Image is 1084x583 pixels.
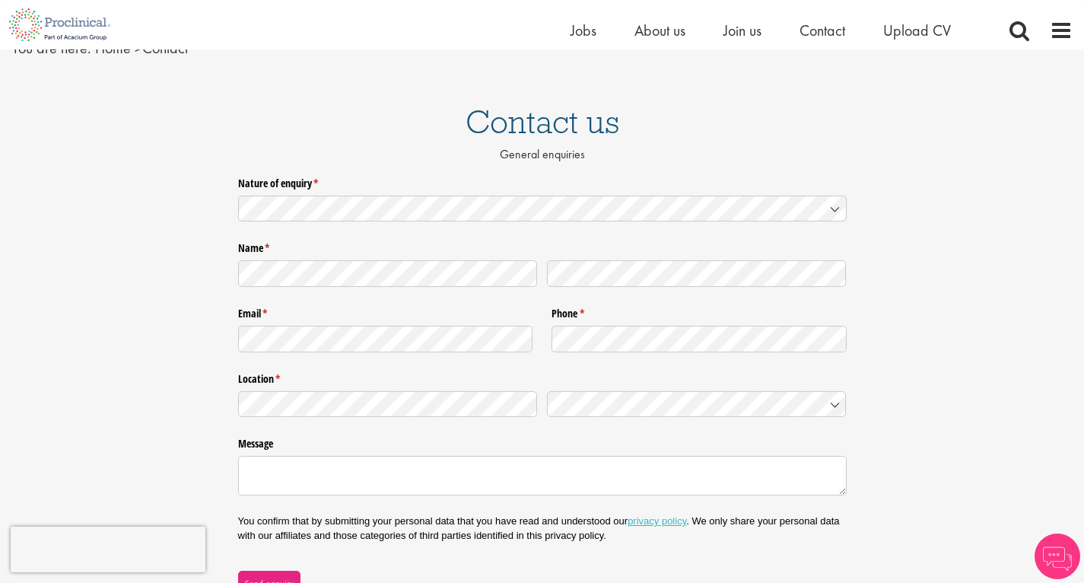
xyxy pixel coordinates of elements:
label: Email [238,301,533,321]
a: Upload CV [883,21,951,40]
a: About us [634,21,685,40]
a: Join us [723,21,761,40]
legend: Location [238,367,847,387]
img: Chatbot [1035,534,1080,579]
label: Message [238,432,847,451]
a: Contact [799,21,845,40]
input: State / Province / Region [238,391,538,418]
input: Last [547,260,847,287]
label: Phone [552,301,847,321]
input: Country [547,391,847,418]
input: First [238,260,538,287]
legend: Name [238,236,847,256]
p: You confirm that by submitting your personal data that you have read and understood our . We only... [238,515,847,542]
iframe: reCAPTCHA [11,527,205,572]
a: privacy policy [628,515,686,527]
a: Jobs [571,21,596,40]
label: Nature of enquiry [238,170,847,190]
